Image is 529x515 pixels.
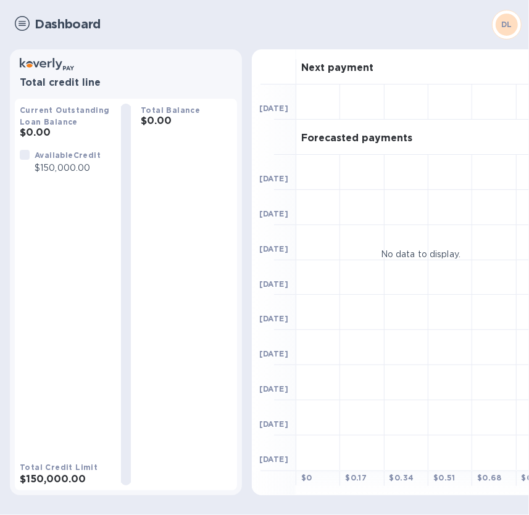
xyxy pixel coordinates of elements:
[35,150,101,160] b: Available Credit
[301,133,412,144] h3: Forecasted payments
[20,463,98,472] b: Total Credit Limit
[259,384,288,393] b: [DATE]
[259,279,288,289] b: [DATE]
[259,174,288,183] b: [DATE]
[20,105,110,126] b: Current Outstanding Loan Balance
[259,419,288,429] b: [DATE]
[501,20,512,29] b: DL
[477,473,501,482] b: $ 0.68
[141,115,232,127] h3: $0.00
[259,349,288,358] b: [DATE]
[301,473,312,482] b: $ 0
[381,248,461,261] p: No data to display.
[35,162,101,175] p: $150,000.00
[259,209,288,218] b: [DATE]
[20,474,111,485] h3: $150,000.00
[20,127,111,139] h3: $0.00
[259,244,288,253] b: [DATE]
[389,473,414,482] b: $ 0.34
[141,105,200,115] b: Total Balance
[259,314,288,323] b: [DATE]
[433,473,456,482] b: $ 0.51
[20,77,232,89] h3: Total credit line
[345,473,367,482] b: $ 0.17
[35,17,485,31] h1: Dashboard
[259,104,288,113] b: [DATE]
[301,62,373,74] h3: Next payment
[259,455,288,464] b: [DATE]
